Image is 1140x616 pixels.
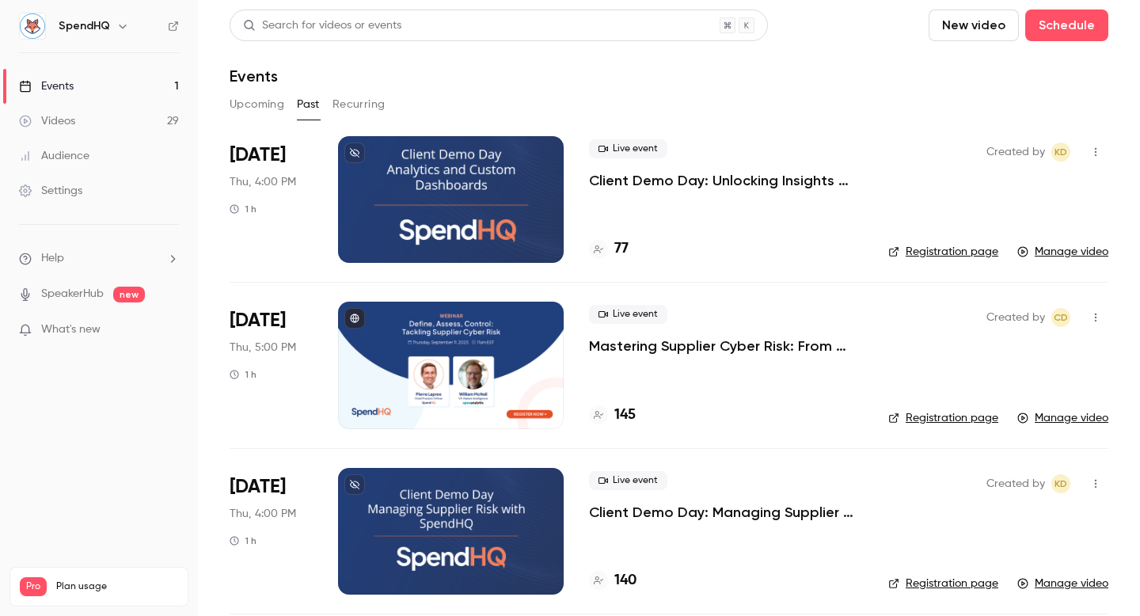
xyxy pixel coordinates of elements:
[160,323,179,337] iframe: Noticeable Trigger
[1051,474,1070,493] span: Kelly Divine
[230,506,296,522] span: Thu, 4:00 PM
[230,302,313,428] div: Sep 11 Thu, 11:00 AM (America/New York)
[230,143,286,168] span: [DATE]
[230,67,278,86] h1: Events
[589,471,667,490] span: Live event
[230,534,256,547] div: 1 h
[230,203,256,215] div: 1 h
[1051,308,1070,327] span: Colin Daymude
[41,321,101,338] span: What's new
[230,340,296,356] span: Thu, 5:00 PM
[230,136,313,263] div: Sep 25 Thu, 10:00 AM (America/New York)
[230,474,286,500] span: [DATE]
[1017,244,1108,260] a: Manage video
[589,305,667,324] span: Live event
[20,577,47,596] span: Pro
[986,143,1045,162] span: Created by
[19,113,75,129] div: Videos
[230,174,296,190] span: Thu, 4:00 PM
[589,171,863,190] a: Client Demo Day: Unlocking Insights with Analytics & Custom Dashboards
[1054,143,1067,162] span: KD
[1051,143,1070,162] span: Kelly Divine
[1054,308,1068,327] span: CD
[986,308,1045,327] span: Created by
[230,308,286,333] span: [DATE]
[19,250,179,267] li: help-dropdown-opener
[1025,10,1108,41] button: Schedule
[230,92,284,117] button: Upcoming
[589,139,667,158] span: Live event
[1017,410,1108,426] a: Manage video
[888,576,998,591] a: Registration page
[59,18,110,34] h6: SpendHQ
[614,405,636,426] h4: 145
[230,368,256,381] div: 1 h
[614,570,636,591] h4: 140
[332,92,386,117] button: Recurring
[1017,576,1108,591] a: Manage video
[41,250,64,267] span: Help
[589,405,636,426] a: 145
[113,287,145,302] span: new
[888,410,998,426] a: Registration page
[41,286,104,302] a: SpeakerHub
[589,570,636,591] a: 140
[929,10,1019,41] button: New video
[19,148,89,164] div: Audience
[230,468,313,595] div: Aug 28 Thu, 10:00 AM (America/New York)
[888,244,998,260] a: Registration page
[589,238,629,260] a: 77
[20,13,45,39] img: SpendHQ
[19,183,82,199] div: Settings
[19,78,74,94] div: Events
[297,92,320,117] button: Past
[243,17,401,34] div: Search for videos or events
[589,337,863,356] a: Mastering Supplier Cyber Risk: From Uncertainty to Action
[986,474,1045,493] span: Created by
[56,580,178,593] span: Plan usage
[589,503,863,522] a: Client Demo Day: Managing Supplier Risk with SpendHQ
[1054,474,1067,493] span: KD
[614,238,629,260] h4: 77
